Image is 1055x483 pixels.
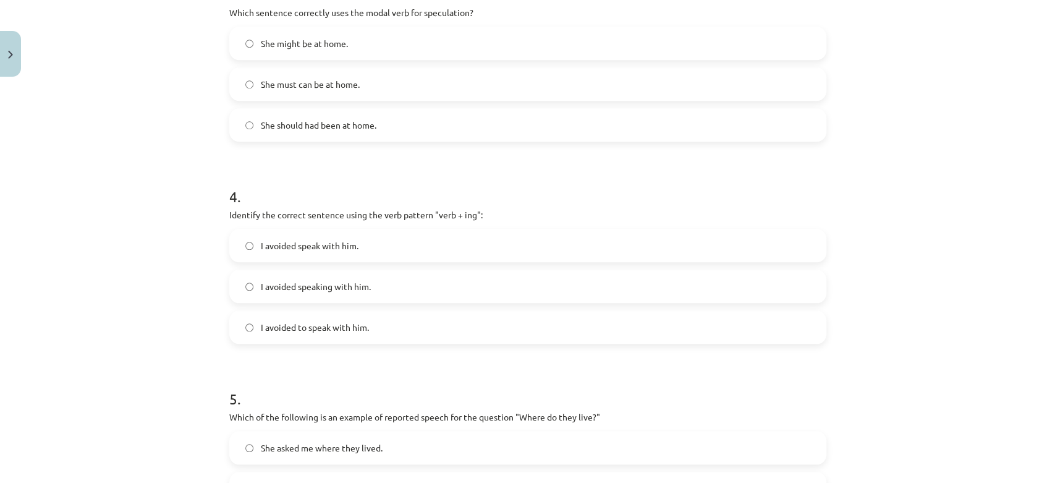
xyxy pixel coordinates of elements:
[261,239,358,252] span: I avoided speak with him.
[261,280,371,293] span: I avoided speaking with him.
[261,321,369,334] span: I avoided to speak with him.
[245,283,253,291] input: I avoided speaking with him.
[229,208,826,221] p: Identify the correct sentence using the verb pattern "verb + ing":
[245,242,253,250] input: I avoided speak with him.
[245,323,253,331] input: I avoided to speak with him.
[8,51,13,59] img: icon-close-lesson-0947bae3869378f0d4975bcd49f059093ad1ed9edebbc8119c70593378902aed.svg
[229,369,826,407] h1: 5 .
[229,411,826,424] p: Which of the following is an example of reported speech for the question "Where do they live?"
[261,37,348,50] span: She might be at home.
[245,444,253,452] input: She asked me where they lived.
[261,442,383,455] span: She asked me where they lived.
[229,166,826,205] h1: 4 .
[245,121,253,129] input: She should had been at home.
[229,6,826,19] p: Which sentence correctly uses the modal verb for speculation?
[245,40,253,48] input: She might be at home.
[261,78,360,91] span: She must can be at home.
[261,119,376,132] span: She should had been at home.
[245,80,253,88] input: She must can be at home.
